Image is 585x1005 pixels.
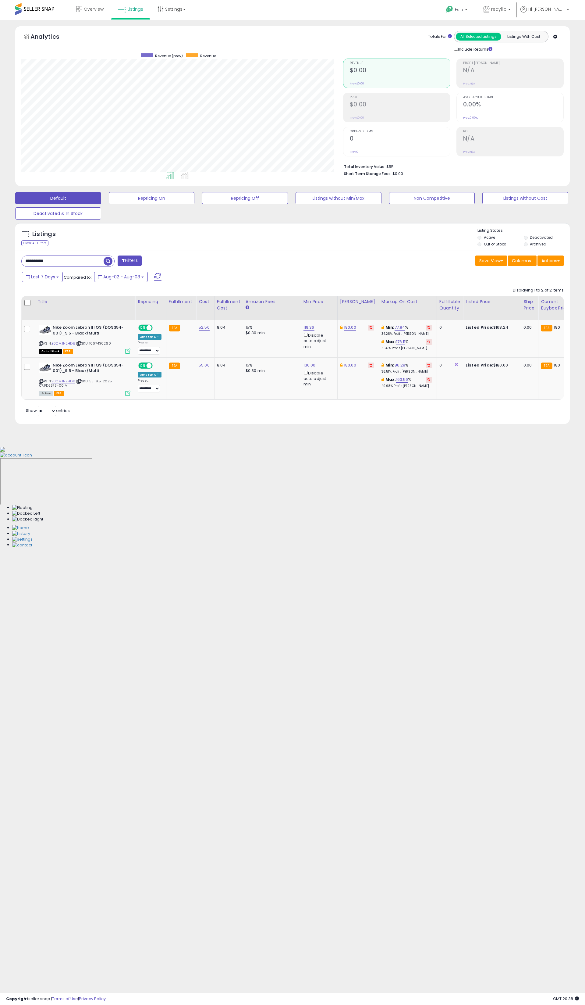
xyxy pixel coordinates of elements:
[463,96,563,99] span: Avg. Buybox Share
[350,82,364,85] small: Prev: $0.00
[246,305,249,310] small: Amazon Fees.
[138,372,161,377] div: Amazon AI *
[528,6,565,12] span: Hi [PERSON_NAME]
[12,531,30,537] img: History
[39,349,62,354] span: All listings that are currently out of stock and unavailable for purchase on Amazon
[381,363,432,374] div: %
[217,325,238,330] div: 8.04
[381,384,432,388] p: 49.98% Profit [PERSON_NAME]
[51,379,75,384] a: B0CMJN2HD8
[439,363,458,368] div: 0
[512,258,531,264] span: Columns
[39,363,51,373] img: 41kcHOFSiPL._SL40_.jpg
[22,272,63,282] button: Last 7 Days
[439,299,460,311] div: Fulfillable Quantity
[428,34,452,40] div: Totals For
[446,5,453,13] i: Get Help
[350,67,450,75] h2: $0.00
[350,116,364,120] small: Prev: $0.00
[523,299,536,311] div: Ship Price
[392,171,403,177] span: $0.00
[456,33,501,41] button: All Selected Listings
[64,274,92,280] span: Compared to:
[513,288,564,293] div: Displaying 1 to 2 of 2 items
[344,324,356,331] a: 180.00
[303,332,333,349] div: Disable auto adjust min
[466,299,518,305] div: Listed Price
[344,164,385,169] b: Total Inventory Value:
[344,362,356,368] a: 180.00
[381,332,432,336] p: 34.28% Profit [PERSON_NAME]
[501,33,546,41] button: Listings With Cost
[381,346,432,350] p: 51.37% Profit [PERSON_NAME]
[385,339,396,345] b: Max:
[484,241,506,247] label: Out of Stock
[439,325,458,330] div: 0
[463,135,563,143] h2: N/A
[199,299,212,305] div: Cost
[463,82,475,85] small: Prev: N/A
[12,511,40,517] img: Docked Left
[340,299,376,305] div: [PERSON_NAME]
[303,324,314,331] a: 119.36
[12,537,33,542] img: Settings
[466,325,516,330] div: $168.24
[482,192,568,204] button: Listings without Cost
[441,1,473,20] a: Help
[199,324,210,331] a: 52.50
[15,192,101,204] button: Default
[138,299,164,305] div: Repricing
[350,62,450,65] span: Revenue
[541,325,552,331] small: FBA
[541,299,572,311] div: Current Buybox Price
[39,325,51,335] img: 41kcHOFSiPL._SL40_.jpg
[463,101,563,109] h2: 0.00%
[84,6,104,12] span: Overview
[385,362,395,368] b: Min:
[385,377,396,382] b: Max:
[53,363,127,375] b: Nike Zoom Lebron III QS (DO9354-001)_9.5 - Black/Multi
[350,96,450,99] span: Profit
[138,341,161,355] div: Preset:
[554,362,560,368] span: 180
[537,256,564,266] button: Actions
[31,274,55,280] span: Last 7 Days
[303,299,335,305] div: Min Price
[76,341,111,346] span: | SKU: 1067430260
[246,363,296,368] div: 15%
[39,379,114,388] span: | SKU: 55-9.5-2025-07.FD5573-001M
[118,256,141,266] button: Filters
[463,130,563,133] span: ROI
[12,505,33,511] img: Floating
[296,192,381,204] button: Listings without Min/Max
[169,299,193,305] div: Fulfillment
[109,192,195,204] button: Repricing On
[379,296,437,320] th: The percentage added to the cost of goods (COGS) that forms the calculator for Min & Max prices.
[396,377,408,383] a: 163.56
[139,363,147,368] span: ON
[15,207,101,220] button: Deactivated & In Stock
[199,362,210,368] a: 55.00
[155,53,183,59] span: Revenue (prev)
[381,339,432,350] div: %
[466,324,493,330] b: Listed Price:
[541,363,552,369] small: FBA
[32,230,56,238] h5: Listings
[246,330,296,336] div: $0.30 min
[463,67,563,75] h2: N/A
[381,325,432,336] div: %
[152,363,161,368] span: OFF
[303,362,316,368] a: 130.00
[39,363,130,395] div: ASIN:
[389,192,475,204] button: Non Competitive
[381,377,432,388] div: %
[152,325,161,331] span: OFF
[217,363,238,368] div: 8.04
[37,299,133,305] div: Title
[200,53,216,59] span: Revenue
[138,334,161,340] div: Amazon AI *
[53,325,127,338] b: Nike Zoom Lebron III QS (DO9354-001)_9.5 - Black/Multi
[169,363,180,369] small: FBA
[381,370,432,374] p: 36.51% Profit [PERSON_NAME]
[463,116,478,120] small: Prev: 0.00%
